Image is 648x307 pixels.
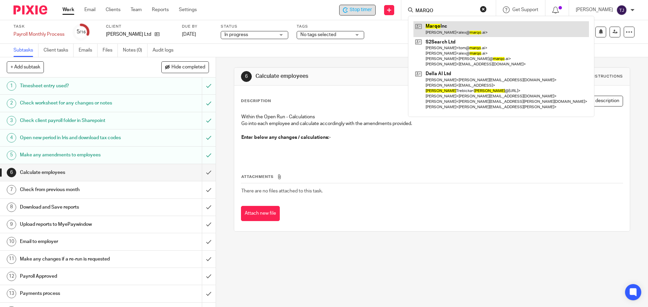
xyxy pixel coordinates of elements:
[20,237,137,247] h1: Email to employer
[297,24,364,29] label: Tags
[7,99,16,108] div: 2
[103,44,118,57] a: Files
[7,203,16,212] div: 8
[182,24,212,29] label: Due by
[182,32,196,37] span: [DATE]
[7,151,16,160] div: 5
[106,24,173,29] label: Client
[80,30,86,34] small: /16
[616,5,627,16] img: svg%3E
[161,61,209,73] button: Hide completed
[512,7,538,12] span: Get Support
[20,81,137,91] h1: Timesheet entry used?
[415,8,476,14] input: Search
[13,31,64,38] div: Payroll Monthly Process
[255,73,447,80] h1: Calculate employees
[153,44,179,57] a: Audit logs
[20,116,137,126] h1: Check client payroll folder in Sharepoint
[221,24,288,29] label: Status
[241,98,271,104] p: Description
[20,202,137,212] h1: Download and Save reports
[7,254,16,264] div: 11
[7,272,16,281] div: 12
[224,32,248,37] span: In progress
[241,206,280,221] button: Attach new file
[79,44,98,57] a: Emails
[7,289,16,298] div: 13
[13,5,47,14] img: Pixie
[152,6,169,13] a: Reports
[179,6,197,13] a: Settings
[77,28,86,36] div: 5
[20,271,137,281] h1: Payroll Approved
[20,219,137,229] h1: Upload reports to MyePaywindow
[7,133,16,143] div: 4
[20,185,137,195] h1: Check from previous month
[106,31,151,38] p: [PERSON_NAME] Ltd
[576,96,623,106] button: Edit description
[300,32,336,37] span: No tags selected
[350,6,372,13] span: Stop timer
[171,65,205,70] span: Hide completed
[62,6,74,13] a: Work
[241,114,622,120] p: Within the Open Run - Calculations
[20,150,137,160] h1: Make any amendments to employees
[131,6,142,13] a: Team
[106,6,120,13] a: Clients
[13,24,64,29] label: Task
[7,116,16,125] div: 3
[20,254,137,264] h1: Make any changes if a re-run is requested
[84,6,96,13] a: Email
[7,237,16,246] div: 10
[20,98,137,108] h1: Check worksheet for any changes or notes
[241,189,323,193] span: There are no files attached to this task.
[7,220,16,229] div: 9
[20,167,137,178] h1: Calculate employees
[339,5,376,16] div: Boltz Ltd - Payroll Monthly Process
[20,133,137,143] h1: Open new period in Iris and download tax codes
[241,120,622,127] p: Go into each employee and calculate accordingly with the amendments provided.
[44,44,74,57] a: Client tasks
[7,185,16,194] div: 7
[20,288,137,299] h1: Payments process
[591,74,623,79] div: Instructions
[241,135,331,140] strong: Enter below any changes / calculations:-
[576,6,613,13] p: [PERSON_NAME]
[241,71,252,82] div: 6
[7,168,16,177] div: 6
[13,44,38,57] a: Subtasks
[7,61,44,73] button: + Add subtask
[7,81,16,91] div: 1
[123,44,147,57] a: Notes (0)
[241,175,274,179] span: Attachments
[480,6,487,12] button: Clear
